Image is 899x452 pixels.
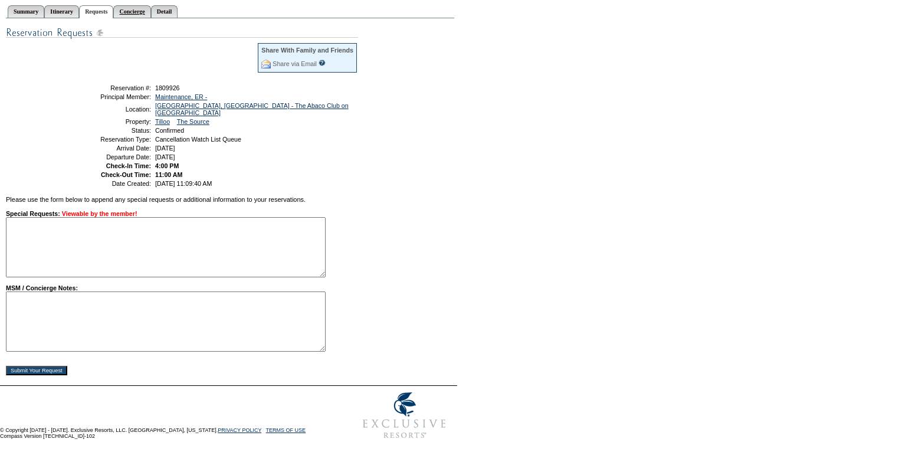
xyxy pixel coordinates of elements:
span: Please use the form below to append any special requests or additional information to your reserv... [6,196,306,203]
a: Share via Email [273,60,317,67]
a: The Source [177,118,209,125]
a: Concierge [113,5,150,18]
img: Exclusive Resorts [352,386,457,445]
a: [GEOGRAPHIC_DATA], [GEOGRAPHIC_DATA] - The Abaco Club on [GEOGRAPHIC_DATA] [155,102,349,116]
span: [DATE] [155,145,175,152]
td: Property: [67,118,151,125]
span: 11:00 AM [155,171,182,178]
strong: Special Requests: [6,210,60,217]
span: [DATE] 11:09:40 AM [155,180,212,187]
span: Viewable by the member! [62,210,137,217]
span: Cancellation Watch List Queue [155,136,241,143]
input: Submit Your Request [6,366,67,375]
strong: MSM / Concierge Notes: [6,284,326,353]
a: PRIVACY POLICY [218,427,261,433]
td: Status: [67,127,151,134]
img: Special Requests [6,25,358,40]
input: What is this? [319,60,326,66]
td: Location: [67,102,151,116]
a: Maintenance, ER - [155,93,207,100]
td: Reservation #: [67,84,151,91]
strong: Check-Out Time: [101,171,151,178]
span: [DATE] [155,153,175,161]
td: Arrival Date: [67,145,151,152]
span: Confirmed [155,127,184,134]
div: Share With Family and Friends [261,47,353,54]
span: 1809926 [155,84,180,91]
a: Tilloo [155,118,170,125]
a: Summary [8,5,44,18]
a: Requests [79,5,113,18]
span: 4:00 PM [155,162,179,169]
td: Date Created: [67,180,151,187]
a: Itinerary [44,5,79,18]
td: Reservation Type: [67,136,151,143]
a: Detail [151,5,178,18]
strong: Check-In Time: [106,162,151,169]
td: Principal Member: [67,93,151,100]
td: Departure Date: [67,153,151,161]
a: TERMS OF USE [266,427,306,433]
